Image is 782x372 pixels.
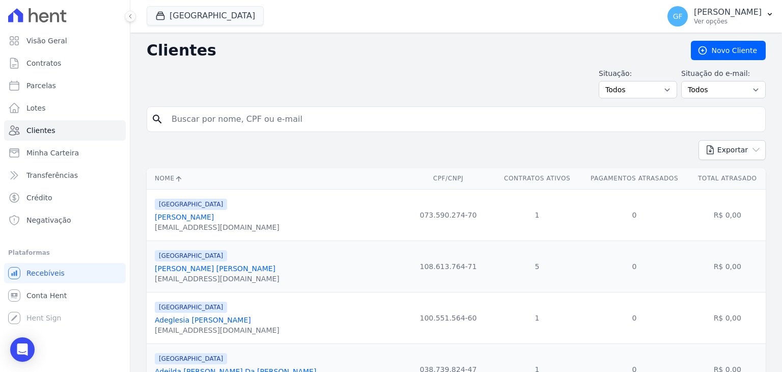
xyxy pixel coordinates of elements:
a: Visão Geral [4,31,126,51]
th: Pagamentos Atrasados [580,168,689,189]
div: Plataformas [8,247,122,259]
th: Contratos Ativos [495,168,580,189]
span: Lotes [26,103,46,113]
a: Transferências [4,165,126,185]
a: Parcelas [4,75,126,96]
div: [EMAIL_ADDRESS][DOMAIN_NAME] [155,274,280,284]
a: Lotes [4,98,126,118]
span: Transferências [26,170,78,180]
a: Recebíveis [4,263,126,283]
span: Minha Carteira [26,148,79,158]
span: Conta Hent [26,290,67,301]
p: [PERSON_NAME] [694,7,762,17]
a: Crédito [4,188,126,208]
button: [GEOGRAPHIC_DATA] [147,6,264,25]
td: R$ 0,00 [689,241,766,292]
td: 1 [495,189,580,241]
label: Situação do e-mail: [681,68,766,79]
span: [GEOGRAPHIC_DATA] [155,199,227,210]
a: Clientes [4,120,126,141]
a: [PERSON_NAME] [155,213,214,221]
div: Open Intercom Messenger [10,337,35,362]
span: [GEOGRAPHIC_DATA] [155,250,227,261]
p: Ver opções [694,17,762,25]
td: 108.613.764-71 [402,241,494,292]
th: Nome [147,168,402,189]
td: 0 [580,292,689,343]
button: GF [PERSON_NAME] Ver opções [659,2,782,31]
th: Total Atrasado [689,168,766,189]
td: 1 [495,292,580,343]
a: Adeglesia [PERSON_NAME] [155,316,251,324]
div: [EMAIL_ADDRESS][DOMAIN_NAME] [155,222,280,232]
div: [EMAIL_ADDRESS][DOMAIN_NAME] [155,325,280,335]
a: Conta Hent [4,285,126,306]
span: Crédito [26,193,52,203]
td: R$ 0,00 [689,292,766,343]
a: Contratos [4,53,126,73]
a: Minha Carteira [4,143,126,163]
input: Buscar por nome, CPF ou e-mail [165,109,761,129]
td: 0 [580,189,689,241]
span: Visão Geral [26,36,67,46]
a: [PERSON_NAME] [PERSON_NAME] [155,264,275,273]
td: 5 [495,241,580,292]
h2: Clientes [147,41,675,60]
th: CPF/CNPJ [402,168,494,189]
a: Negativação [4,210,126,230]
span: Negativação [26,215,71,225]
span: Parcelas [26,81,56,91]
i: search [151,113,163,125]
span: [GEOGRAPHIC_DATA] [155,353,227,364]
td: 0 [580,241,689,292]
span: [GEOGRAPHIC_DATA] [155,302,227,313]
span: GF [673,13,683,20]
span: Contratos [26,58,61,68]
button: Exportar [699,140,766,160]
td: 100.551.564-60 [402,292,494,343]
td: R$ 0,00 [689,189,766,241]
span: Recebíveis [26,268,65,278]
td: 073.590.274-70 [402,189,494,241]
a: Novo Cliente [691,41,766,60]
label: Situação: [599,68,677,79]
span: Clientes [26,125,55,136]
